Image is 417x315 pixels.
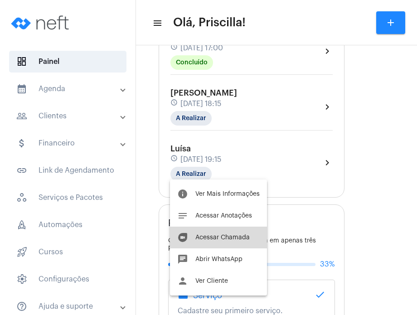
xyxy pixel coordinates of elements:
[195,213,252,219] span: Acessar Anotações
[177,254,188,265] mat-icon: chat
[195,191,260,197] span: Ver Mais Informações
[177,232,188,243] mat-icon: duo
[177,210,188,221] mat-icon: notes
[177,189,188,199] mat-icon: info
[195,256,242,262] span: Abrir WhatsApp
[177,276,188,286] mat-icon: person
[195,278,228,284] span: Ver Cliente
[195,234,250,241] span: Acessar Chamada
